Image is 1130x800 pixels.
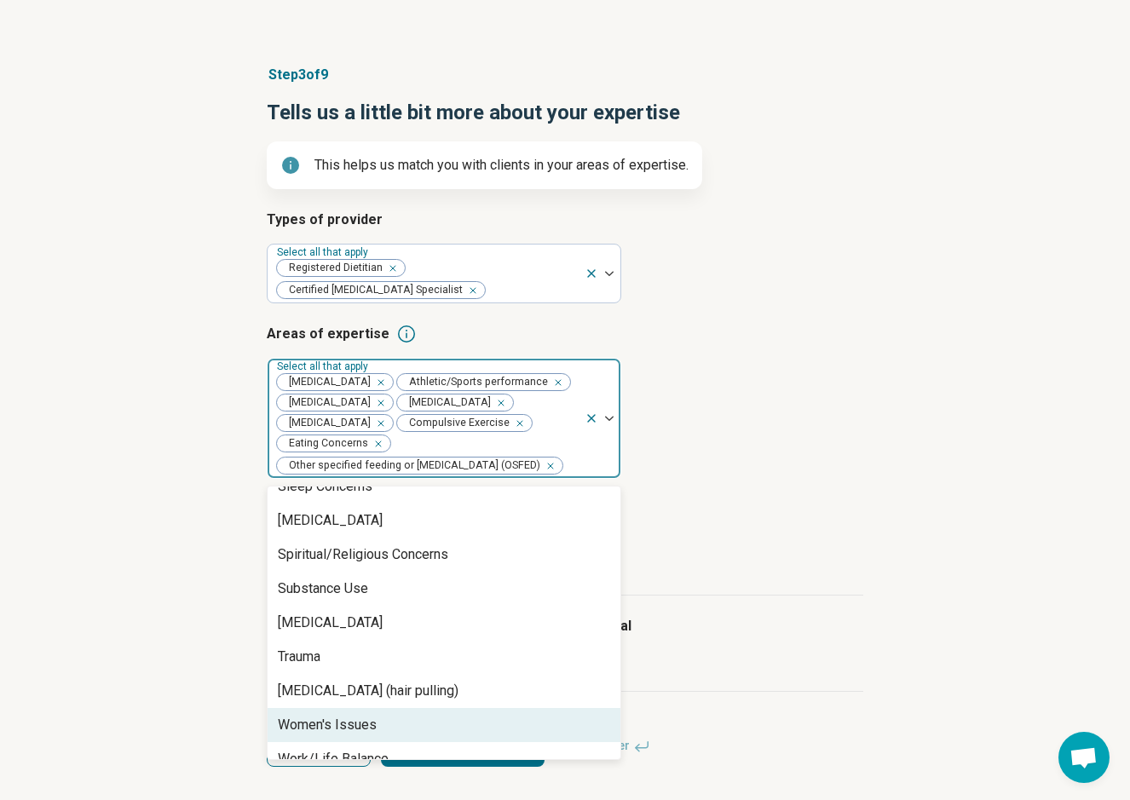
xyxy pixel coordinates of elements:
[277,374,376,390] span: [MEDICAL_DATA]
[278,544,448,565] div: Spiritual/Religious Concerns
[267,210,863,230] h3: Types of provider
[267,65,863,85] p: Step 3 of 9
[314,155,689,176] p: This helps us match you with clients in your areas of expertise.
[277,394,376,411] span: [MEDICAL_DATA]
[278,749,389,769] div: Work/Life Balance
[277,246,372,258] label: Select all that apply
[278,476,372,497] div: Sleep Concerns
[278,715,377,735] div: Women's Issues
[267,99,863,128] h1: Tells us a little bit more about your expertise
[397,415,515,431] span: Compulsive Exercise
[278,681,458,701] div: [MEDICAL_DATA] (hair pulling)
[277,458,545,474] span: Other specified feeding or [MEDICAL_DATA] (OSFED)
[397,374,553,390] span: Athletic/Sports performance
[1058,732,1110,783] div: Open chat
[397,394,496,411] span: [MEDICAL_DATA]
[277,360,372,372] label: Select all that apply
[267,324,863,344] h3: Areas of expertise
[278,647,320,667] div: Trauma
[277,282,468,298] span: Certified [MEDICAL_DATA] Specialist
[277,415,376,431] span: [MEDICAL_DATA]
[278,578,368,599] div: Substance Use
[277,260,388,276] span: Registered Dietitian
[278,613,383,633] div: [MEDICAL_DATA]
[277,435,373,452] span: Eating Concerns
[278,510,383,531] div: [MEDICAL_DATA]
